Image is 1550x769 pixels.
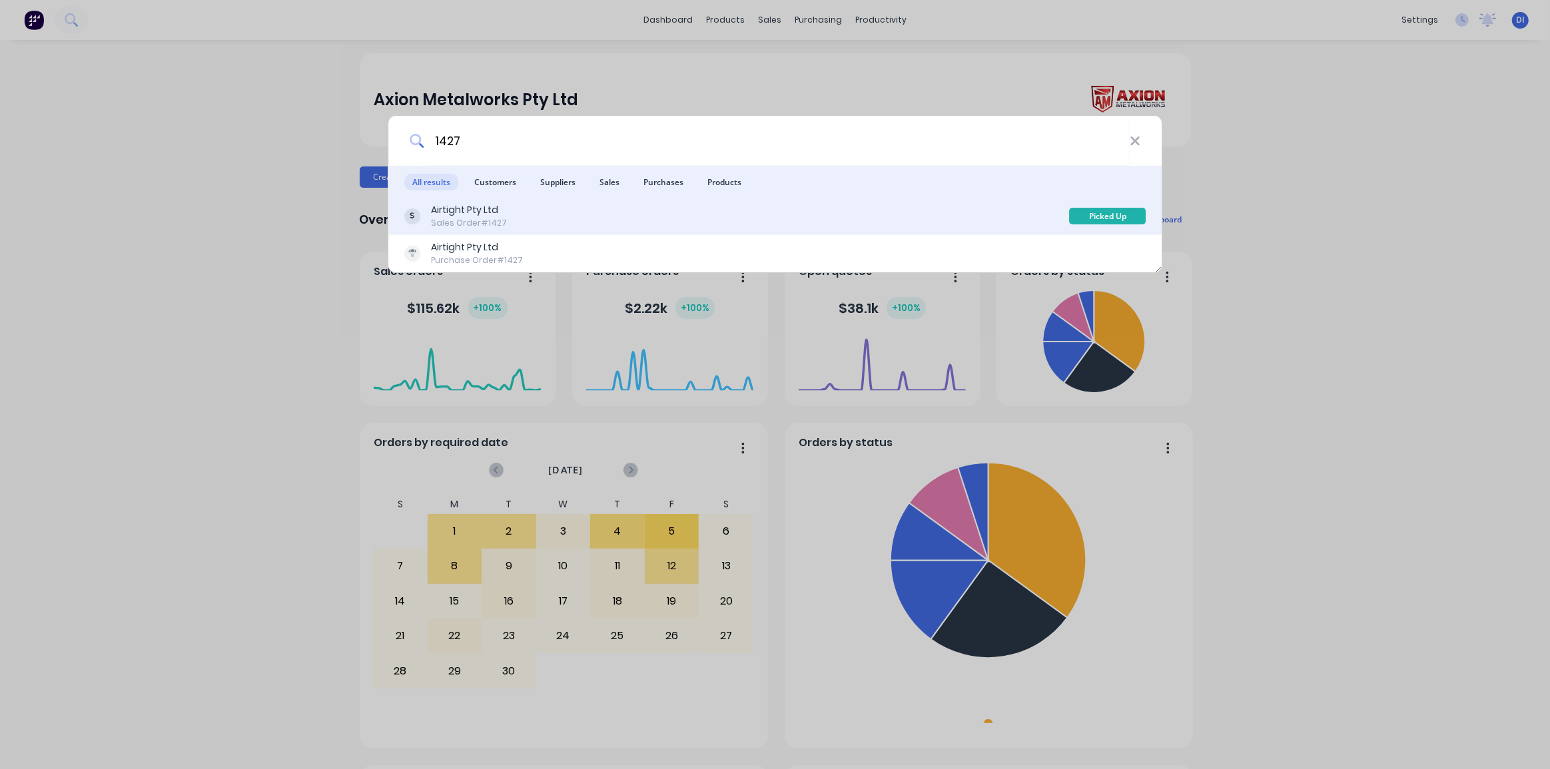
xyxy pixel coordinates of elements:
[431,217,507,229] div: Sales Order #1427
[424,116,1130,166] input: Start typing a customer or supplier name to create a new order...
[431,254,523,266] div: Purchase Order #1427
[431,203,507,217] div: Airtight Pty Ltd
[699,174,749,190] span: Products
[635,174,691,190] span: Purchases
[591,174,627,190] span: Sales
[1070,245,1146,262] div: Billed
[532,174,583,190] span: Suppliers
[466,174,524,190] span: Customers
[404,174,458,190] span: All results
[431,240,523,254] div: Airtight Pty Ltd
[1070,208,1146,224] div: Picked Up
